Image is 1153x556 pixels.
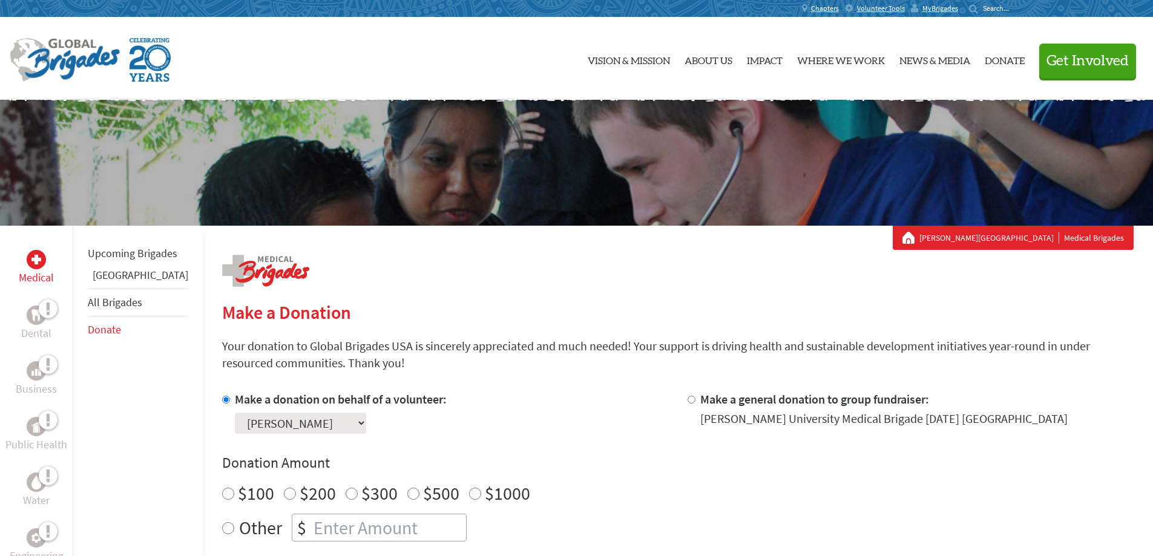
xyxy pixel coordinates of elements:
img: Engineering [31,533,41,543]
a: Upcoming Brigades [88,246,177,260]
li: Upcoming Brigades [88,240,188,267]
label: Make a general donation to group fundraiser: [700,391,929,407]
img: Public Health [31,420,41,433]
button: Get Involved [1039,44,1136,78]
input: Search... [983,4,1017,13]
a: Impact [747,27,783,90]
h2: Make a Donation [222,301,1134,323]
div: Business [27,361,46,381]
div: $ [292,514,311,541]
li: Donate [88,316,188,343]
label: Make a donation on behalf of a volunteer: [235,391,447,407]
label: $300 [361,482,398,505]
a: WaterWater [23,473,50,509]
a: About Us [685,27,732,90]
h4: Donation Amount [222,453,1134,473]
div: Engineering [27,528,46,548]
a: Vision & Mission [588,27,670,90]
img: logo-medical.png [222,255,309,287]
img: Dental [31,309,41,321]
p: Medical [19,269,54,286]
img: Business [31,366,41,376]
div: Medical Brigades [902,232,1124,244]
img: Global Brigades Logo [10,38,120,82]
label: $100 [238,482,274,505]
a: Where We Work [797,27,885,90]
span: Get Involved [1046,54,1129,68]
span: MyBrigades [922,4,958,13]
p: Your donation to Global Brigades USA is sincerely appreciated and much needed! Your support is dr... [222,338,1134,371]
p: Dental [21,325,51,342]
label: $200 [300,482,336,505]
a: MedicalMedical [19,250,54,286]
div: Water [27,473,46,492]
div: [PERSON_NAME] University Medical Brigade [DATE] [GEOGRAPHIC_DATA] [700,410,1068,427]
img: Global Brigades Celebrating 20 Years [130,38,171,82]
span: Volunteer Tools [857,4,905,13]
label: Other [239,514,282,541]
a: DentalDental [21,306,51,342]
a: All Brigades [88,295,142,309]
label: $500 [423,482,459,505]
a: News & Media [899,27,970,90]
li: Panama [88,267,188,289]
span: Chapters [811,4,839,13]
a: BusinessBusiness [16,361,57,397]
li: All Brigades [88,289,188,316]
label: $1000 [485,482,530,505]
img: Medical [31,255,41,264]
input: Enter Amount [311,514,466,541]
a: [GEOGRAPHIC_DATA] [93,268,188,282]
p: Business [16,381,57,397]
div: Dental [27,306,46,325]
div: Public Health [27,417,46,436]
a: Donate [985,27,1025,90]
a: Public HealthPublic Health [5,417,67,453]
div: Medical [27,250,46,269]
a: [PERSON_NAME][GEOGRAPHIC_DATA] [919,232,1059,244]
img: Water [31,475,41,489]
a: Donate [88,322,121,336]
p: Water [23,492,50,509]
p: Public Health [5,436,67,453]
